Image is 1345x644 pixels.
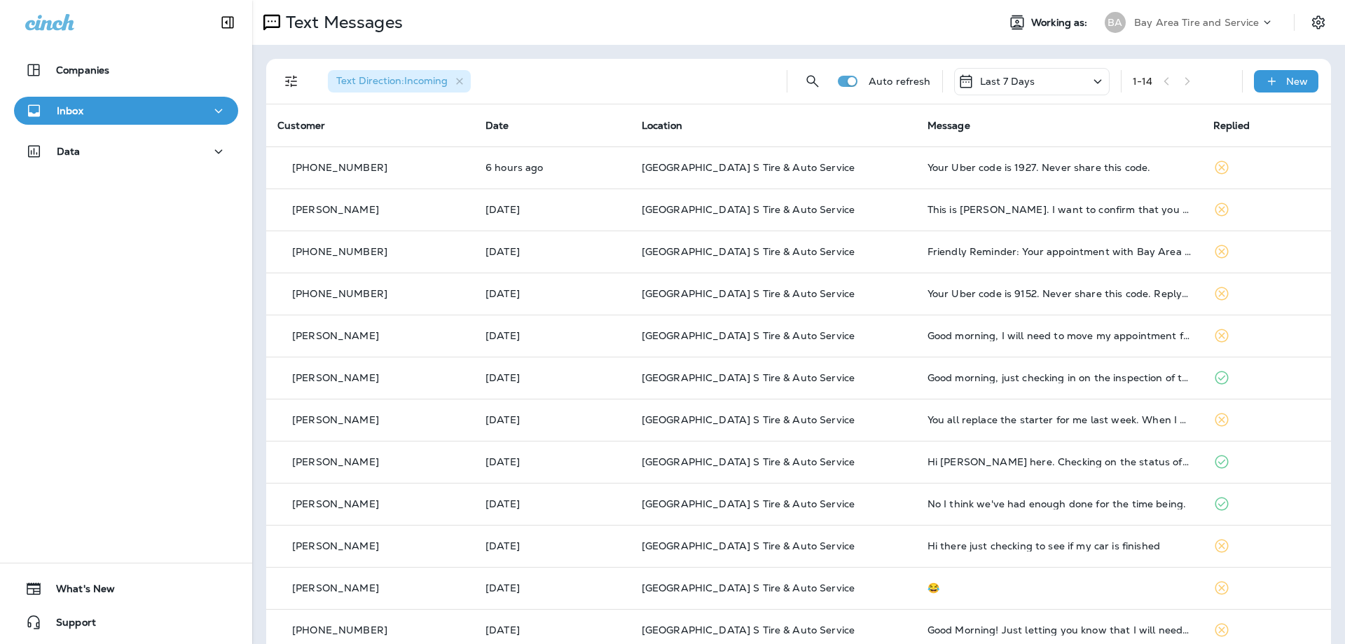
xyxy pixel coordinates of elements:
[642,624,855,636] span: [GEOGRAPHIC_DATA] S Tire & Auto Service
[642,161,855,174] span: [GEOGRAPHIC_DATA] S Tire & Auto Service
[292,540,379,551] p: [PERSON_NAME]
[927,162,1191,173] div: Your Uber code is 1927. Never share this code.
[485,204,619,215] p: Aug 28, 2025 08:40 AM
[208,8,247,36] button: Collapse Sidebar
[14,575,238,603] button: What's New
[14,608,238,636] button: Support
[485,624,619,636] p: Aug 10, 2025 08:20 AM
[927,246,1191,257] div: Friendly Reminder: Your appointment with Bay Area Tire & Service - Eldersburg is booked for Augus...
[292,624,387,636] p: [PHONE_NUMBER]
[642,329,855,342] span: [GEOGRAPHIC_DATA] S Tire & Auto Service
[642,498,855,510] span: [GEOGRAPHIC_DATA] S Tire & Auto Service
[14,56,238,84] button: Companies
[1134,17,1260,28] p: Bay Area Tire and Service
[642,119,682,132] span: Location
[485,414,619,425] p: Aug 15, 2025 10:43 AM
[642,413,855,426] span: [GEOGRAPHIC_DATA] S Tire & Auto Service
[56,64,109,76] p: Companies
[57,105,83,116] p: Inbox
[292,498,379,509] p: [PERSON_NAME]
[485,498,619,509] p: Aug 14, 2025 02:57 PM
[292,456,379,467] p: [PERSON_NAME]
[927,330,1191,341] div: Good morning, I will need to move my appointment from today to Friday. Last name is Paterakis. 20...
[485,119,509,132] span: Date
[292,288,387,299] p: [PHONE_NUMBER]
[642,540,855,552] span: [GEOGRAPHIC_DATA] S Tire & Auto Service
[1133,76,1153,87] div: 1 - 14
[485,162,619,173] p: Aug 29, 2025 09:21 AM
[642,371,855,384] span: [GEOGRAPHIC_DATA] S Tire & Auto Service
[927,540,1191,551] div: Hi there just checking to see if my car is finished
[292,204,379,215] p: [PERSON_NAME]
[42,583,115,600] span: What's New
[980,76,1035,87] p: Last 7 Days
[292,246,387,257] p: [PHONE_NUMBER]
[14,97,238,125] button: Inbox
[642,582,855,594] span: [GEOGRAPHIC_DATA] S Tire & Auto Service
[292,330,379,341] p: [PERSON_NAME]
[927,456,1191,467] div: Hi Chris Petrich here. Checking on the status of my Toyota Corolla. Thanks.
[927,624,1191,636] div: Good Morning! Just letting you know that I will need to reschedule my appointment tomorrow
[336,74,448,87] span: Text Direction : Incoming
[485,456,619,467] p: Aug 14, 2025 04:20 PM
[14,137,238,165] button: Data
[642,245,855,258] span: [GEOGRAPHIC_DATA] S Tire & Auto Service
[485,246,619,257] p: Aug 28, 2025 07:31 AM
[277,119,325,132] span: Customer
[1105,12,1126,33] div: BA
[292,582,379,594] p: [PERSON_NAME]
[927,372,1191,383] div: Good morning, just checking in on the inspection of the 2008 Toyota Highlander. No rush just tryi...
[927,119,970,132] span: Message
[485,288,619,299] p: Aug 22, 2025 08:10 AM
[292,414,379,425] p: [PERSON_NAME]
[292,372,379,383] p: [PERSON_NAME]
[869,76,931,87] p: Auto refresh
[328,70,471,93] div: Text Direction:Incoming
[292,162,387,173] p: [PHONE_NUMBER]
[485,540,619,551] p: Aug 14, 2025 10:47 AM
[1286,76,1308,87] p: New
[927,498,1191,509] div: No I think we've had enough done for the time being.
[642,455,855,468] span: [GEOGRAPHIC_DATA] S Tire & Auto Service
[277,67,305,95] button: Filters
[485,330,619,341] p: Aug 18, 2025 07:34 AM
[42,617,96,633] span: Support
[799,67,827,95] button: Search Messages
[1031,17,1091,29] span: Working as:
[1306,10,1331,35] button: Settings
[485,372,619,383] p: Aug 15, 2025 11:04 AM
[642,287,855,300] span: [GEOGRAPHIC_DATA] S Tire & Auto Service
[485,582,619,594] p: Aug 10, 2025 10:02 AM
[1213,119,1250,132] span: Replied
[927,288,1191,299] div: Your Uber code is 9152. Never share this code. Reply STOP ALL to unsubscribe.
[927,414,1191,425] div: You all replace the starter for me last week. When I drove home the engine light came on. When I ...
[57,146,81,157] p: Data
[642,203,855,216] span: [GEOGRAPHIC_DATA] S Tire & Auto Service
[280,12,403,33] p: Text Messages
[927,204,1191,215] div: This is Scott matty. I want to confirm that you have my appointment for Friday 9/29 at 9:00 for o...
[927,582,1191,594] div: 😂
